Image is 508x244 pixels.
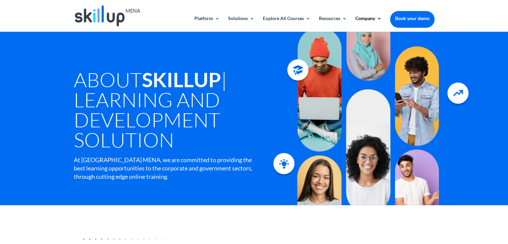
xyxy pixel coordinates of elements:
[355,16,382,32] a: Company
[75,5,140,26] img: Skillup Mena
[142,68,221,92] strong: SkillUp
[319,16,347,32] a: Resources
[397,172,508,244] iframe: Chat Widget
[390,11,435,26] a: Book your demo
[74,156,253,181] div: At [GEOGRAPHIC_DATA] MENA, we are committed to providing the best learning opportunities to the c...
[228,16,255,32] a: Solutions
[194,16,220,32] a: Platform
[263,16,311,32] a: Explore All Courses
[74,70,282,153] h1: About | Learning and Development Solution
